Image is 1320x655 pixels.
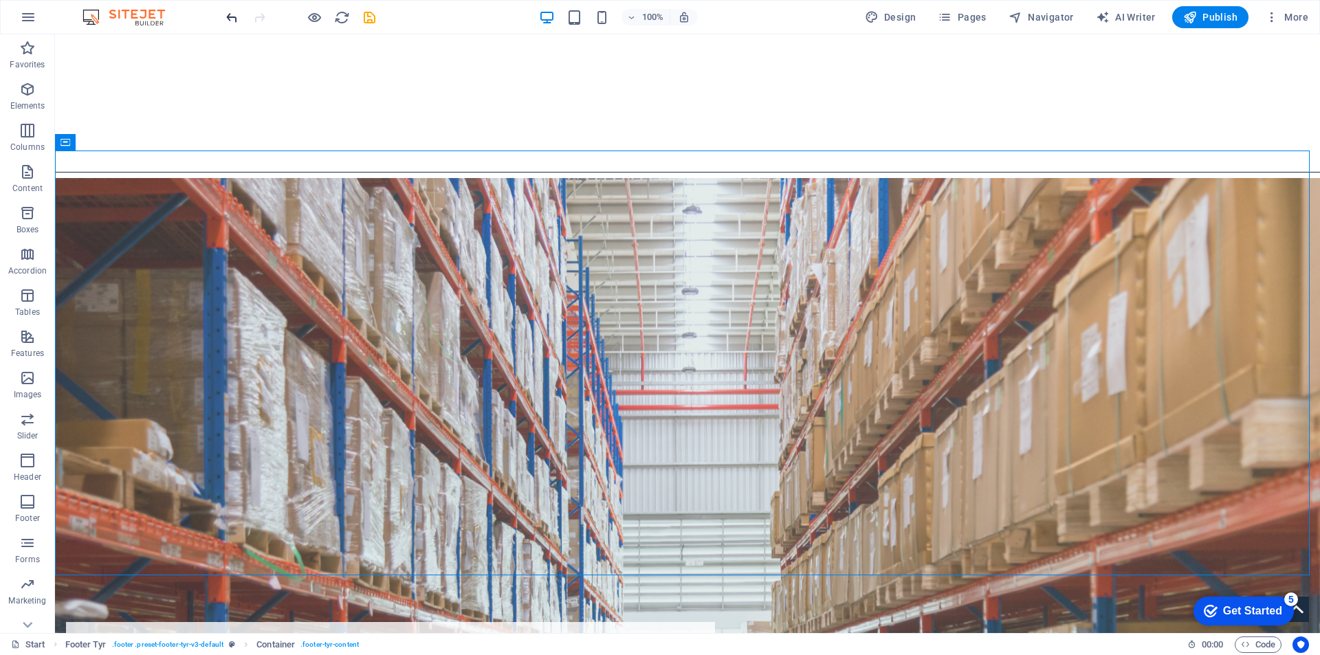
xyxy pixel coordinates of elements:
p: Accordion [8,265,47,276]
i: Reload page [334,10,350,25]
button: 100% [621,9,670,25]
div: Get Started [41,15,100,27]
span: . footer-tyr-content [300,636,359,653]
button: More [1259,6,1314,28]
p: Columns [10,142,45,153]
p: Tables [15,307,40,318]
button: Click here to leave preview mode and continue editing [306,9,322,25]
p: Boxes [16,224,39,235]
button: Usercentrics [1292,636,1309,653]
span: More [1265,10,1308,24]
img: Editor Logo [79,9,182,25]
div: 5 [102,3,115,16]
button: Pages [932,6,991,28]
p: Favorites [10,59,45,70]
p: Slider [17,430,38,441]
h6: 100% [642,9,664,25]
p: Footer [15,513,40,524]
span: Navigator [1009,10,1074,24]
button: undo [223,9,240,25]
button: Publish [1172,6,1248,28]
span: . footer .preset-footer-tyr-v3-default [112,636,223,653]
button: save [361,9,377,25]
p: Marketing [8,595,46,606]
button: reload [333,9,350,25]
a: Click to cancel selection. Double-click to open Pages [11,636,45,653]
i: This element is a customizable preset [229,641,235,648]
p: Images [14,389,42,400]
span: Design [865,10,916,24]
i: Undo: change_data (Ctrl+Z) [224,10,240,25]
button: Navigator [1003,6,1079,28]
div: Design (Ctrl+Alt+Y) [859,6,922,28]
div: Get Started 5 items remaining, 0% complete [11,7,111,36]
i: On resize automatically adjust zoom level to fit chosen device. [678,11,690,23]
p: Content [12,183,43,194]
span: 00 00 [1202,636,1223,653]
span: Publish [1183,10,1237,24]
button: Design [859,6,922,28]
nav: breadcrumb [65,636,359,653]
span: : [1211,639,1213,650]
p: Features [11,348,44,359]
span: Click to select. Double-click to edit [65,636,107,653]
p: Elements [10,100,45,111]
span: AI Writer [1096,10,1156,24]
span: Code [1241,636,1275,653]
i: Save (Ctrl+S) [362,10,377,25]
p: Forms [15,554,40,565]
button: AI Writer [1090,6,1161,28]
span: Click to select. Double-click to edit [256,636,295,653]
span: Pages [938,10,986,24]
button: Code [1235,636,1281,653]
p: Header [14,471,41,482]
